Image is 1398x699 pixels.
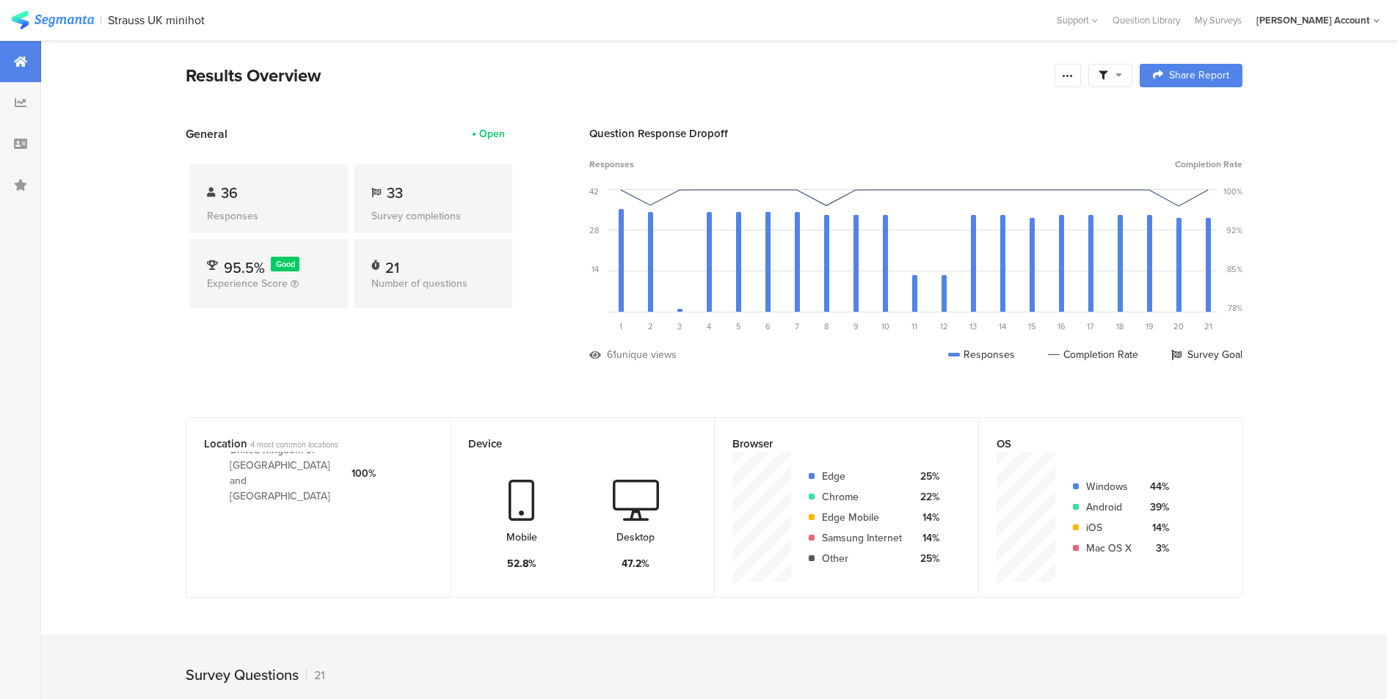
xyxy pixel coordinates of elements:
[1223,186,1242,197] div: 100%
[1171,347,1242,362] div: Survey Goal
[1057,9,1098,32] div: Support
[1057,321,1066,332] span: 16
[1143,541,1169,556] div: 3%
[371,208,495,224] div: Survey completions
[1169,70,1229,81] span: Share Report
[385,257,399,271] div: 21
[795,321,799,332] span: 7
[914,469,939,484] div: 25%
[1187,13,1249,27] a: My Surveys
[276,258,295,270] span: Good
[997,436,1200,452] div: OS
[1256,13,1369,27] div: [PERSON_NAME] Account
[1086,479,1132,494] div: Windows
[948,347,1015,362] div: Responses
[1116,321,1124,332] span: 18
[589,158,634,171] span: Responses
[186,62,1047,89] div: Results Overview
[479,126,505,142] div: Open
[914,551,939,566] div: 25%
[507,556,536,571] div: 52.8%
[207,276,288,291] span: Experience Score
[11,11,94,29] img: segmanta logo
[1143,499,1169,515] div: 39%
[1143,479,1169,494] div: 44%
[648,321,653,332] span: 2
[207,208,330,224] div: Responses
[969,321,977,332] span: 13
[1175,158,1242,171] span: Completion Rate
[824,321,829,332] span: 8
[999,321,1006,332] span: 14
[306,667,325,684] div: 21
[589,186,599,197] div: 42
[352,466,376,481] div: 100%
[607,347,616,362] div: 61
[589,125,1242,142] div: Question Response Dropoff
[677,321,682,332] span: 3
[707,321,711,332] span: 4
[911,321,917,332] span: 11
[732,436,936,452] div: Browser
[387,182,403,204] span: 33
[622,556,649,571] div: 47.2%
[822,530,902,546] div: Samsung Internet
[1146,321,1154,332] span: 19
[1086,499,1132,515] div: Android
[100,12,102,29] div: |
[1143,520,1169,535] div: 14%
[1226,224,1242,236] div: 92%
[1028,321,1036,332] span: 15
[914,489,939,505] div: 22%
[186,664,299,686] div: Survey Questions
[1228,302,1242,314] div: 78%
[1204,321,1212,332] span: 21
[822,510,902,525] div: Edge Mobile
[108,13,205,27] div: Strauss UK minihot
[914,530,939,546] div: 14%
[250,439,338,450] span: 4 most common locations
[616,347,677,362] div: unique views
[1105,13,1187,27] a: Question Library
[914,510,939,525] div: 14%
[204,436,408,452] div: Location
[468,436,672,452] div: Device
[822,551,902,566] div: Other
[881,321,889,332] span: 10
[224,257,265,279] span: 95.5%
[1227,263,1242,275] div: 85%
[589,224,599,236] div: 28
[221,182,238,204] span: 36
[822,489,902,505] div: Chrome
[1086,520,1132,535] div: iOS
[853,321,859,332] span: 9
[1173,321,1184,332] span: 20
[765,321,771,332] span: 6
[1048,347,1138,362] div: Completion Rate
[736,321,741,332] span: 5
[506,530,537,545] div: Mobile
[619,321,622,332] span: 1
[230,442,340,504] div: United Kingdom of [GEOGRAPHIC_DATA] and [GEOGRAPHIC_DATA]
[1087,321,1094,332] span: 17
[1086,541,1132,556] div: Mac OS X
[616,530,655,545] div: Desktop
[822,469,902,484] div: Edge
[186,125,227,142] span: General
[940,321,948,332] span: 12
[591,263,599,275] div: 14
[371,276,467,291] span: Number of questions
